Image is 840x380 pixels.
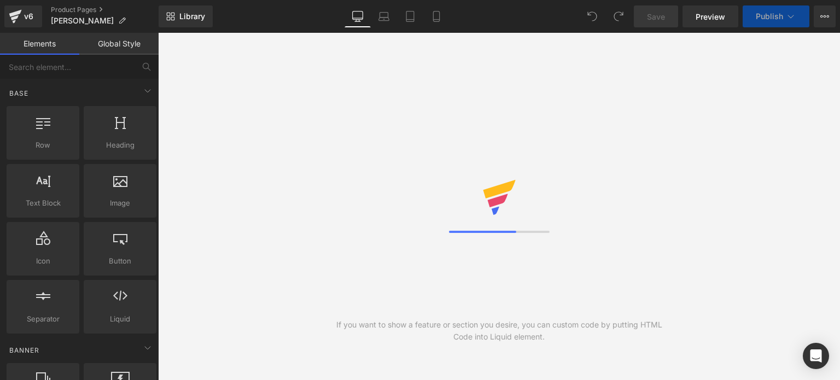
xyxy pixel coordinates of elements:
button: Publish [743,5,809,27]
span: Base [8,88,30,98]
a: Product Pages [51,5,159,14]
span: Liquid [87,313,153,325]
span: Heading [87,139,153,151]
a: v6 [4,5,42,27]
span: Preview [696,11,725,22]
span: [PERSON_NAME] [51,16,114,25]
span: Row [10,139,76,151]
a: Tablet [397,5,423,27]
span: Button [87,255,153,267]
button: Redo [608,5,629,27]
a: Global Style [79,33,159,55]
span: Save [647,11,665,22]
button: Undo [581,5,603,27]
a: Mobile [423,5,450,27]
span: Icon [10,255,76,267]
span: Image [87,197,153,209]
span: Text Block [10,197,76,209]
div: v6 [22,9,36,24]
a: Preview [682,5,738,27]
span: Library [179,11,205,21]
button: More [814,5,836,27]
span: Separator [10,313,76,325]
div: Open Intercom Messenger [803,343,829,369]
span: Banner [8,345,40,355]
span: Publish [756,12,783,21]
div: If you want to show a feature or section you desire, you can custom code by putting HTML Code int... [329,319,670,343]
a: New Library [159,5,213,27]
a: Laptop [371,5,397,27]
a: Desktop [345,5,371,27]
